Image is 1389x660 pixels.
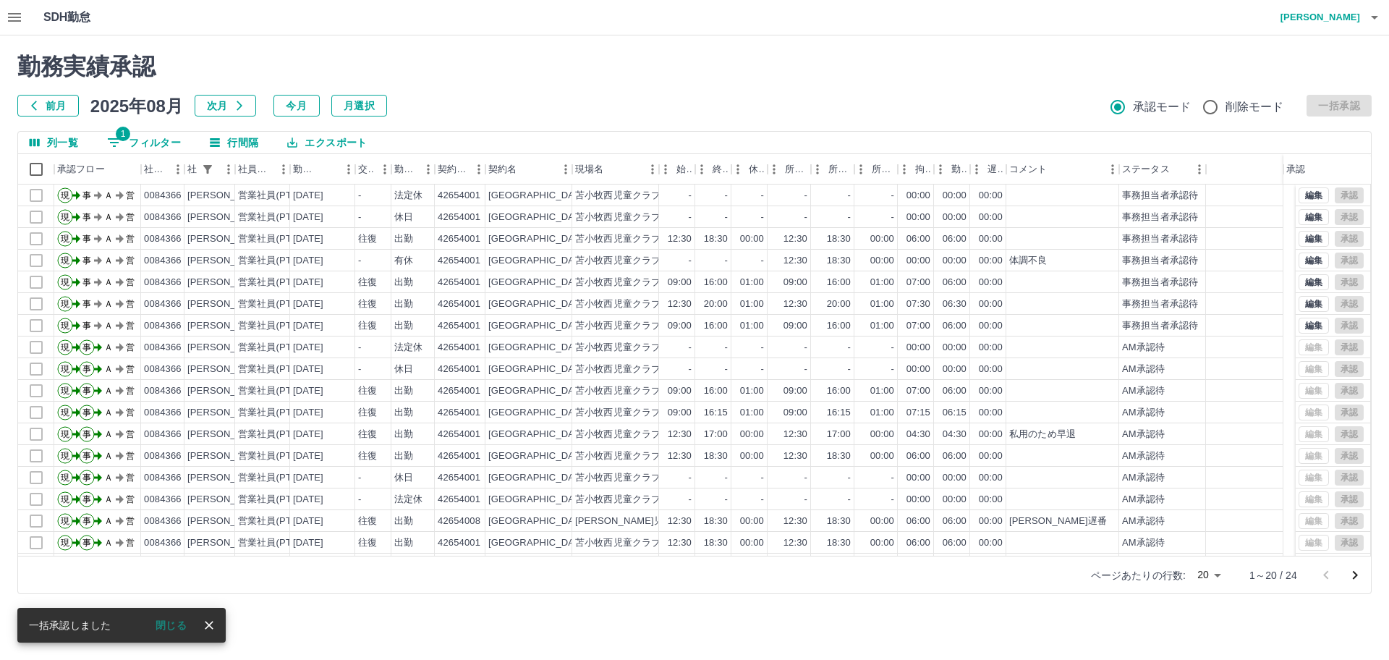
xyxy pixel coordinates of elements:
div: [DATE] [293,341,323,355]
button: 編集 [1299,318,1329,334]
div: [PERSON_NAME] [187,341,266,355]
span: 承認モード [1133,98,1192,116]
div: 01:00 [870,319,894,333]
div: 社員区分 [238,154,273,185]
div: 06:00 [906,232,930,246]
div: 事務担当者承認待 [1122,297,1198,311]
div: 00:00 [979,319,1003,333]
div: 01:00 [740,297,764,311]
div: 苫小牧西児童クラブ [575,232,660,246]
div: 交通費 [358,154,374,185]
div: 社員番号 [144,154,167,185]
div: 0084366 [144,254,182,268]
text: 事 [82,321,91,331]
div: [PERSON_NAME] [187,189,266,203]
div: 0084366 [144,211,182,224]
div: 勤務区分 [394,154,417,185]
div: 42654001 [438,384,480,398]
div: 始業 [659,154,695,185]
div: 休日 [394,363,413,376]
div: 06:00 [943,276,967,289]
div: 09:00 [668,319,692,333]
div: 09:00 [668,384,692,398]
span: 1 [116,127,130,141]
div: [GEOGRAPHIC_DATA] [488,232,588,246]
text: 現 [61,255,69,266]
button: 編集 [1299,253,1329,268]
div: - [761,189,764,203]
div: [GEOGRAPHIC_DATA] [488,297,588,311]
div: 0084366 [144,189,182,203]
div: 00:00 [943,341,967,355]
div: 出勤 [394,276,413,289]
div: 00:00 [906,189,930,203]
div: 所定終業 [828,154,851,185]
div: - [804,341,807,355]
text: 事 [82,255,91,266]
div: 営業社員(PT契約) [238,363,314,376]
div: 06:00 [943,319,967,333]
text: 事 [82,277,91,287]
div: 12:30 [783,254,807,268]
div: [DATE] [293,211,323,224]
button: 編集 [1299,209,1329,225]
div: 06:00 [943,232,967,246]
div: 往復 [358,319,377,333]
div: 休憩 [731,154,768,185]
button: メニュー [417,158,439,180]
div: [PERSON_NAME] [187,384,266,398]
text: 営 [126,342,135,352]
div: [DATE] [293,276,323,289]
text: 事 [82,212,91,222]
div: 01:00 [740,319,764,333]
div: AM承認待 [1122,363,1165,376]
div: 所定休憩 [872,154,895,185]
button: メニュー [374,158,396,180]
button: 閉じる [144,614,198,636]
div: 事務担当者承認待 [1122,189,1198,203]
div: [GEOGRAPHIC_DATA] [488,384,588,398]
h2: 勤務実績承認 [17,53,1372,80]
div: 営業社員(PT契約) [238,232,314,246]
div: ステータス [1122,154,1170,185]
div: 営業社員(PT契約) [238,341,314,355]
text: 営 [126,299,135,309]
div: - [848,363,851,376]
div: コメント [1006,154,1119,185]
button: メニュー [338,158,360,180]
div: 現場名 [572,154,659,185]
div: 0084366 [144,297,182,311]
div: - [891,211,894,224]
div: - [358,363,361,376]
div: 12:30 [783,232,807,246]
text: Ａ [104,234,113,244]
div: 事務担当者承認待 [1122,211,1198,224]
div: 営業社員(PT契約) [238,254,314,268]
text: Ａ [104,212,113,222]
text: 事 [82,299,91,309]
div: 07:30 [906,297,930,311]
text: 現 [61,364,69,374]
div: 09:00 [668,276,692,289]
div: - [689,363,692,376]
div: 00:00 [740,232,764,246]
div: 07:00 [906,276,930,289]
div: 社員区分 [235,154,290,185]
div: - [689,254,692,268]
div: 終業 [695,154,731,185]
div: - [725,211,728,224]
text: 現 [61,190,69,200]
div: 42654001 [438,319,480,333]
text: 事 [82,190,91,200]
div: 1件のフィルターを適用中 [197,159,218,179]
text: 現 [61,234,69,244]
text: 事 [82,364,91,374]
div: 交通費 [355,154,391,185]
div: - [761,341,764,355]
text: 営 [126,364,135,374]
div: - [358,341,361,355]
text: 営 [126,321,135,331]
div: 苫小牧西児童クラブ [575,276,660,289]
div: - [689,189,692,203]
div: - [725,254,728,268]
